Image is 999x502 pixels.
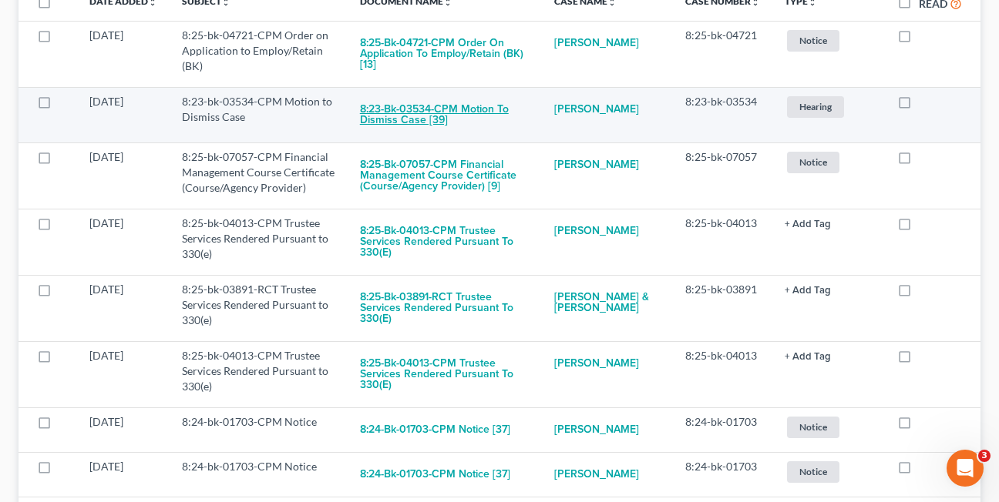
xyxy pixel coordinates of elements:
[673,209,772,275] td: 8:25-bk-04013
[554,216,639,246] a: [PERSON_NAME]
[787,30,839,51] span: Notice
[77,275,170,341] td: [DATE]
[360,28,530,80] button: 8:25-bk-04721-CPM Order on Application to Employ/Retain (BK) [13]
[170,452,348,497] td: 8:24-bk-01703-CPM Notice
[673,275,772,341] td: 8:25-bk-03891
[554,348,639,379] a: [PERSON_NAME]
[77,87,170,142] td: [DATE]
[787,152,839,172] span: Notice
[170,341,348,407] td: 8:25-bk-04013-CPM Trustee Services Rendered Pursuant to 330(e)
[360,459,510,490] button: 8:24-bk-01703-CPM Notice [37]
[77,341,170,407] td: [DATE]
[77,21,170,87] td: [DATE]
[978,450,991,462] span: 3
[787,461,839,482] span: Notice
[170,21,348,87] td: 8:25-bk-04721-CPM Order on Application to Employ/Retain (BK)
[673,142,772,209] td: 8:25-bk-07057
[785,459,873,484] a: Notice
[785,352,831,362] button: + Add Tag
[673,407,772,452] td: 8:24-bk-01703
[170,142,348,209] td: 8:25-bk-07057-CPM Financial Management Course Certificate (Course/Agency Provider)
[77,452,170,497] td: [DATE]
[554,459,639,490] a: [PERSON_NAME]
[785,28,873,53] a: Notice
[554,149,639,180] a: [PERSON_NAME]
[673,341,772,407] td: 8:25-bk-04013
[785,216,873,231] a: + Add Tag
[787,96,844,117] span: Hearing
[787,417,839,437] span: Notice
[673,21,772,87] td: 8:25-bk-04721
[554,414,639,445] a: [PERSON_NAME]
[360,94,530,136] button: 8:23-bk-03534-CPM Motion to Dismiss Case [39]
[785,348,873,363] a: + Add Tag
[77,209,170,275] td: [DATE]
[360,414,510,445] button: 8:24-bk-01703-CPM Notice [37]
[170,87,348,142] td: 8:23-bk-03534-CPM Motion to Dismiss Case
[785,286,831,296] button: + Add Tag
[170,275,348,341] td: 8:25-bk-03891-RCT Trustee Services Rendered Pursuant to 330(e)
[360,149,530,202] button: 8:25-bk-07057-CPM Financial Management Course Certificate (Course/Agency Provider) [9]
[170,209,348,275] td: 8:25-bk-04013-CPM Trustee Services Rendered Pursuant to 330(e)
[170,407,348,452] td: 8:24-bk-01703-CPM Notice
[673,87,772,142] td: 8:23-bk-03534
[785,282,873,297] a: + Add Tag
[785,149,873,175] a: Notice
[785,94,873,119] a: Hearing
[360,348,530,400] button: 8:25-bk-04013-CPM Trustee Services Rendered Pursuant to 330(e)
[77,142,170,209] td: [DATE]
[554,94,639,125] a: [PERSON_NAME]
[360,282,530,334] button: 8:25-bk-03891-RCT Trustee Services Rendered Pursuant to 330(e)
[554,28,639,59] a: [PERSON_NAME]
[785,414,873,440] a: Notice
[785,219,831,229] button: + Add Tag
[360,216,530,268] button: 8:25-bk-04013-CPM Trustee Services Rendered Pursuant to 330(e)
[673,452,772,497] td: 8:24-bk-01703
[554,282,661,323] a: [PERSON_NAME] & [PERSON_NAME]
[77,407,170,452] td: [DATE]
[947,450,984,487] iframe: Intercom live chat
